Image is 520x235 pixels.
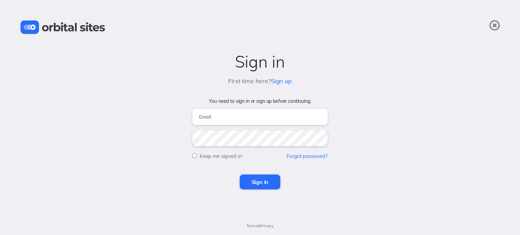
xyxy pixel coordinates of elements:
a: Sign up [271,77,292,85]
a: Forgot password? [286,153,328,159]
h5: First time here? [228,78,292,85]
form: You need to sign in or sign up before continuing. [7,98,513,189]
input: Sign in [240,174,281,189]
h2: Sign in [7,52,513,71]
label: Keep me signed in [200,153,242,159]
a: Terms [246,223,258,228]
a: Privacy [260,223,274,228]
img: Orbital Sites Logo [20,20,105,34]
input: Email [192,109,328,125]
